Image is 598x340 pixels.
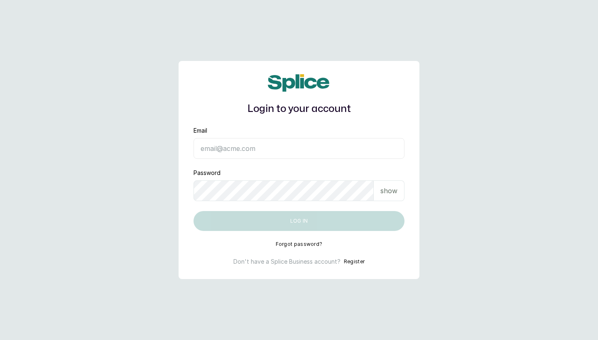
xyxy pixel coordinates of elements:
h1: Login to your account [194,102,404,117]
p: show [380,186,397,196]
input: email@acme.com [194,138,404,159]
p: Don't have a Splice Business account? [233,257,341,266]
label: Email [194,126,207,135]
label: Password [194,169,221,177]
button: Register [344,257,365,266]
button: Forgot password? [276,241,323,248]
button: Log in [194,211,404,231]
